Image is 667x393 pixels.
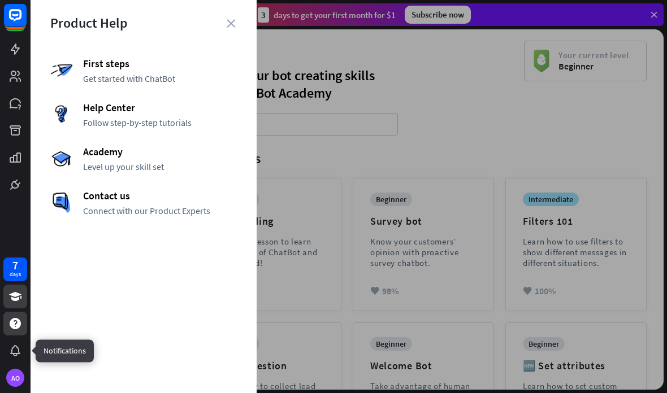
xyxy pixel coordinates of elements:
div: Product Help [50,14,237,32]
a: 7 days [3,257,27,281]
span: Help Center [83,101,237,114]
div: days [10,270,21,278]
span: Level up your skill set [83,161,237,172]
i: close [227,19,235,28]
span: Get started with ChatBot [83,73,237,84]
div: 7 [12,260,18,270]
span: Follow step-by-step tutorials [83,117,237,128]
span: Contact us [83,189,237,202]
span: Academy [83,145,237,158]
span: First steps [83,57,237,70]
span: Connect with our Product Experts [83,205,237,216]
div: AO [6,369,24,387]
